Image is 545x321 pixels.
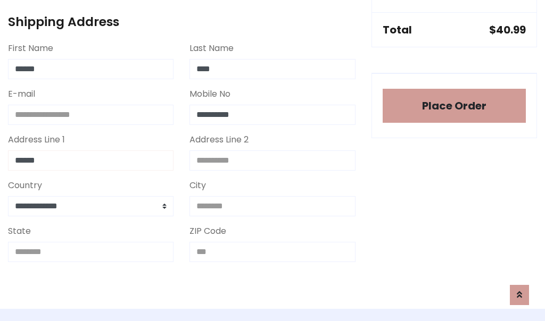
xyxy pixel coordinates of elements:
h4: Shipping Address [8,14,356,29]
label: ZIP Code [189,225,226,238]
span: 40.99 [496,22,526,37]
h5: $ [489,23,526,36]
label: E-mail [8,88,35,100]
label: Address Line 2 [189,133,249,146]
label: First Name [8,42,53,55]
label: State [8,225,31,238]
label: City [189,179,206,192]
button: Place Order [383,89,526,123]
h5: Total [383,23,412,36]
label: Country [8,179,42,192]
label: Mobile No [189,88,230,100]
label: Address Line 1 [8,133,65,146]
label: Last Name [189,42,234,55]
